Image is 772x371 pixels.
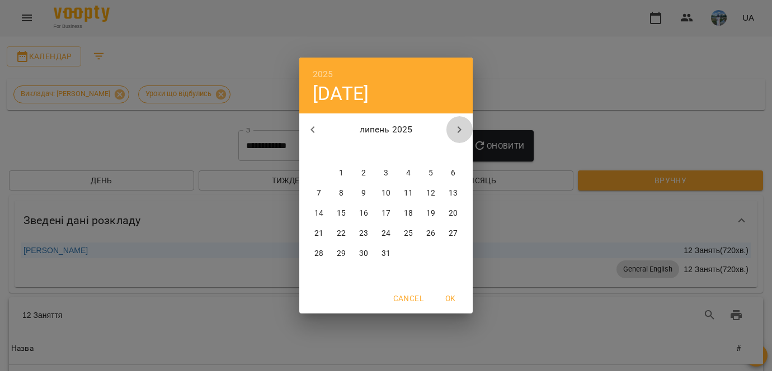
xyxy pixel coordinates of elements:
[359,248,368,259] p: 30
[449,188,458,199] p: 13
[376,244,396,264] button: 31
[382,208,390,219] p: 17
[354,183,374,203] button: 9
[426,228,435,239] p: 26
[361,188,366,199] p: 9
[331,146,351,158] span: вт
[313,82,369,105] button: [DATE]
[443,163,463,183] button: 6
[314,248,323,259] p: 28
[331,223,351,244] button: 22
[443,183,463,203] button: 13
[376,146,396,158] span: чт
[376,183,396,203] button: 10
[421,223,441,244] button: 26
[451,168,455,179] p: 6
[376,203,396,223] button: 17
[432,288,468,308] button: OK
[359,208,368,219] p: 16
[404,188,413,199] p: 11
[382,228,390,239] p: 24
[337,248,346,259] p: 29
[398,163,418,183] button: 4
[449,228,458,239] p: 27
[317,188,321,199] p: 7
[421,183,441,203] button: 12
[331,183,351,203] button: 8
[354,203,374,223] button: 16
[449,208,458,219] p: 20
[443,203,463,223] button: 20
[421,203,441,223] button: 19
[404,208,413,219] p: 18
[376,163,396,183] button: 3
[382,248,390,259] p: 31
[359,228,368,239] p: 23
[314,208,323,219] p: 14
[443,146,463,158] span: нд
[437,292,464,305] span: OK
[398,203,418,223] button: 18
[404,228,413,239] p: 25
[421,163,441,183] button: 5
[339,188,343,199] p: 8
[326,123,446,136] p: липень 2025
[337,208,346,219] p: 15
[443,223,463,244] button: 27
[384,168,388,179] p: 3
[354,223,374,244] button: 23
[309,146,329,158] span: пн
[337,228,346,239] p: 22
[314,228,323,239] p: 21
[331,244,351,264] button: 29
[309,244,329,264] button: 28
[354,163,374,183] button: 2
[398,223,418,244] button: 25
[376,223,396,244] button: 24
[331,203,351,223] button: 15
[354,244,374,264] button: 30
[429,168,433,179] p: 5
[406,168,411,179] p: 4
[426,188,435,199] p: 12
[426,208,435,219] p: 19
[354,146,374,158] span: ср
[398,183,418,203] button: 11
[398,146,418,158] span: пт
[389,288,428,308] button: Cancel
[421,146,441,158] span: сб
[361,168,366,179] p: 2
[339,168,343,179] p: 1
[331,163,351,183] button: 1
[382,188,390,199] p: 10
[393,292,423,305] span: Cancel
[309,203,329,223] button: 14
[313,66,333,82] button: 2025
[309,183,329,203] button: 7
[309,223,329,244] button: 21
